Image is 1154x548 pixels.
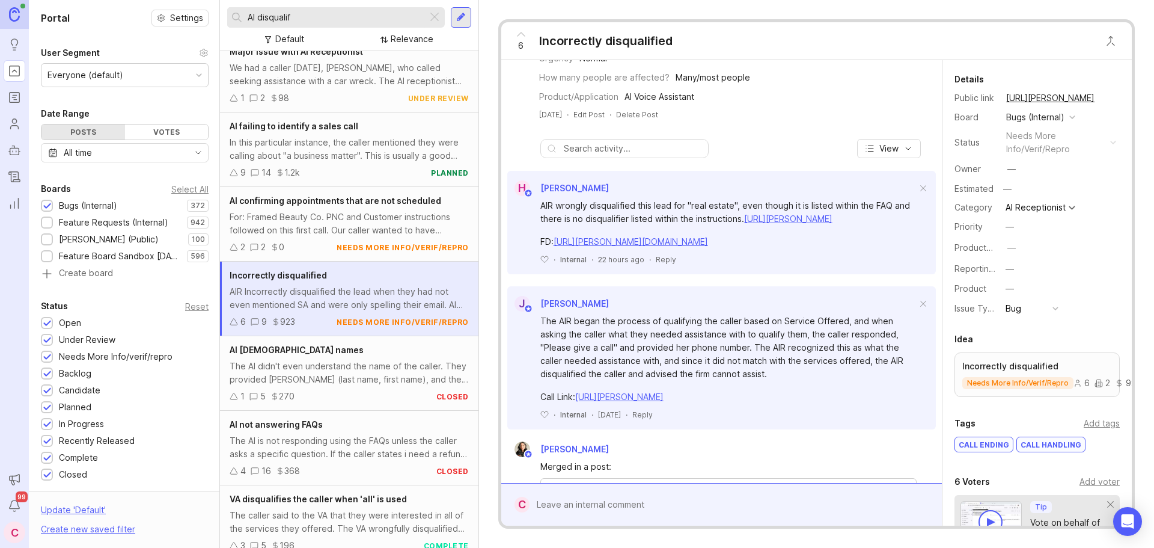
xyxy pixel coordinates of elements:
div: Owner [954,162,997,176]
div: 2 [1094,379,1110,387]
div: User Segment [41,46,100,60]
div: 6 Voters [954,475,990,489]
a: [URL][PERSON_NAME][DOMAIN_NAME] [554,236,708,247]
a: Changelog [4,166,25,188]
div: Closed [59,468,87,481]
a: AI confirming appointments that are not scheduledFor: Framed Beauty Co. PNC and Customer instruct... [220,187,478,262]
div: — [1006,262,1014,276]
a: [URL][PERSON_NAME] [744,214,832,224]
div: All time [64,146,92,159]
label: Priority [954,221,983,232]
div: For: Framed Beauty Co. PNC and Customer instructions followed on this first call. Our caller want... [230,211,469,237]
a: Reporting [4,192,25,214]
div: J [514,296,530,312]
button: Close button [1099,29,1123,53]
div: 5 [260,390,266,403]
svg: toggle icon [189,148,208,158]
div: We had a caller [DATE], [PERSON_NAME], who called seeking assistance with a car wreck. The AI rec... [230,61,469,88]
div: Feature Board Sandbox [DATE] [59,250,181,263]
span: [PERSON_NAME] [540,298,609,309]
div: Many/most people [676,71,750,84]
div: Bugs (Internal) [59,199,117,212]
div: 2 [240,241,245,254]
div: Product/Application [539,90,618,103]
div: Under Review [59,333,115,346]
div: Open [59,316,81,330]
span: Incorrectly disqualified [230,270,327,280]
a: Major Issue with AI ReceptionistWe had a caller [DATE], [PERSON_NAME], who called seeking assista... [220,38,478,112]
div: Call Link: [540,390,917,404]
div: The AI is not responding using the FAQs unless the caller asks a specific question. If the caller... [230,434,469,461]
a: Incorrectly disqualifiedAIR Incorrectly disqualified the lead when they had not even mentioned SA... [220,262,478,336]
div: Tags [954,416,975,431]
a: [URL][PERSON_NAME] [1003,90,1098,106]
div: Date Range [41,106,90,121]
div: In Progress [59,417,104,431]
div: Public link [954,91,997,105]
div: [PERSON_NAME] (Public) [59,233,159,246]
div: call ending [955,437,1013,452]
span: [PERSON_NAME] [540,444,609,454]
div: — [1006,282,1014,295]
div: In this particular instance, the caller mentioned they were calling about "a business matter". Th... [230,136,469,162]
div: 270 [279,390,295,403]
div: Idea [954,332,973,346]
a: Ysabelle Eugenio[PERSON_NAME] [507,442,618,457]
h1: Portal [41,11,70,25]
p: Tip [1035,502,1047,512]
div: call handling [1017,437,1085,452]
div: Delete Post [616,109,658,120]
div: H [514,180,530,196]
span: View [879,143,899,155]
div: Everyone (default) [47,69,123,82]
p: 100 [192,235,205,244]
a: H[PERSON_NAME] [507,180,609,196]
label: Product [954,283,986,294]
p: 372 [191,201,205,211]
input: Search... [248,11,423,24]
div: 14 [261,166,271,179]
div: Edit Post [573,109,605,120]
input: Search activity... [564,142,702,155]
div: · [567,109,569,120]
p: 596 [191,251,205,261]
span: AI not answering FAQs [230,419,323,429]
div: 1.2k [284,166,300,179]
img: member badge [524,450,533,459]
div: Complete [59,451,98,464]
div: The AI didn't even understand the name of the caller. They provided [PERSON_NAME] (last name, fir... [230,360,469,386]
div: Status [41,299,68,313]
span: AI confirming appointments that are not scheduled [230,195,441,206]
div: The AIR began the process of qualifying the caller based on Service Offered, and when asking the ... [540,315,917,381]
div: · [609,109,611,120]
p: Incorrectly disqualified [962,360,1112,372]
div: 98 [278,91,289,105]
div: 6 [240,315,246,328]
div: 368 [284,464,300,478]
div: 2 [261,241,266,254]
div: closed [436,392,469,402]
button: ProductboardID [1004,240,1019,256]
div: Estimated [954,185,994,193]
div: Recently Released [59,434,135,448]
div: 2 [260,91,265,105]
div: closed [436,466,469,476]
span: 99 [16,491,28,502]
div: 9 [240,166,246,179]
span: AI [DEMOGRAPHIC_DATA] names [230,345,364,355]
button: Settings [151,10,209,26]
button: C [4,522,25,543]
div: Category [954,201,997,214]
div: How many people are affected? [539,71,670,84]
span: VA disqualifies the caller when 'all' is used [230,494,407,504]
div: Internal [560,410,587,420]
div: planned [431,168,469,178]
div: 1 [240,390,245,403]
div: Vote on behalf of your users [1030,516,1108,543]
a: Autopilot [4,140,25,161]
img: video-thumbnail-vote-d41b83416815613422e2ca741bf692cc.jpg [960,501,1022,541]
span: [PERSON_NAME] [540,183,609,193]
p: needs more info/verif/repro [967,378,1069,388]
div: · [554,410,555,420]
